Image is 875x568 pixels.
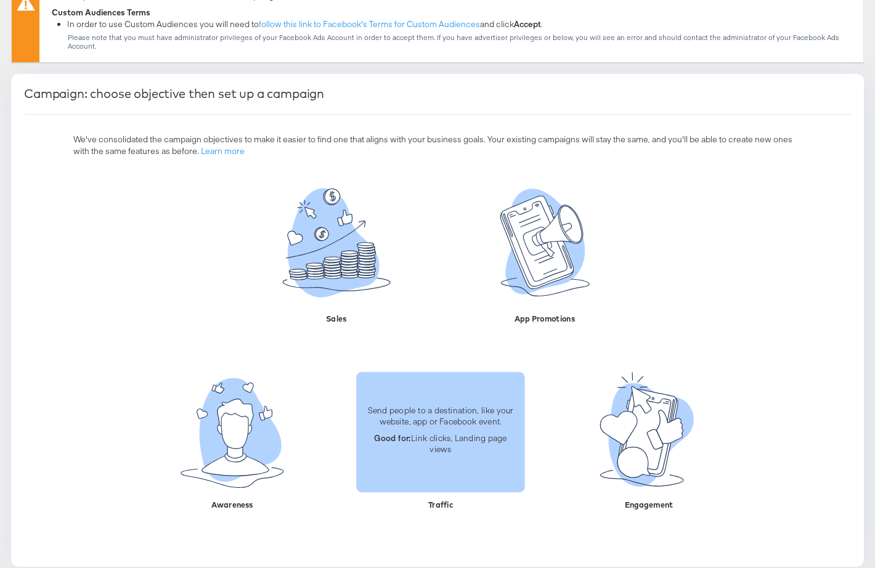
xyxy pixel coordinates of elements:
[514,18,540,30] strong: Accept
[52,7,857,18] div: Custom Audiences Terms
[24,86,324,101] div: Campaign: choose objective then set up a campaign
[451,311,638,325] div: App Promotions
[201,145,245,157] a: Learn more
[67,18,857,51] li: In order to use Custom Audiences you will need to and click .
[374,432,410,443] strong: Good for:
[364,432,518,455] p: Link clicks, Landing page views
[347,497,534,511] div: Traffic
[243,311,430,325] div: Sales
[67,33,857,51] div: Please note that you must have administrator privileges of your Facebook Ads Account in order to ...
[139,497,326,511] div: Awareness
[73,124,802,156] div: We've consolidated the campaign objectives to make it easier to find one that aligns with your bu...
[555,497,743,511] div: Engagement
[259,18,480,30] a: follow this link to Facebook's Terms for Custom Audiences
[364,404,518,427] p: Send people to a destination, like your website, app or Facebook event.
